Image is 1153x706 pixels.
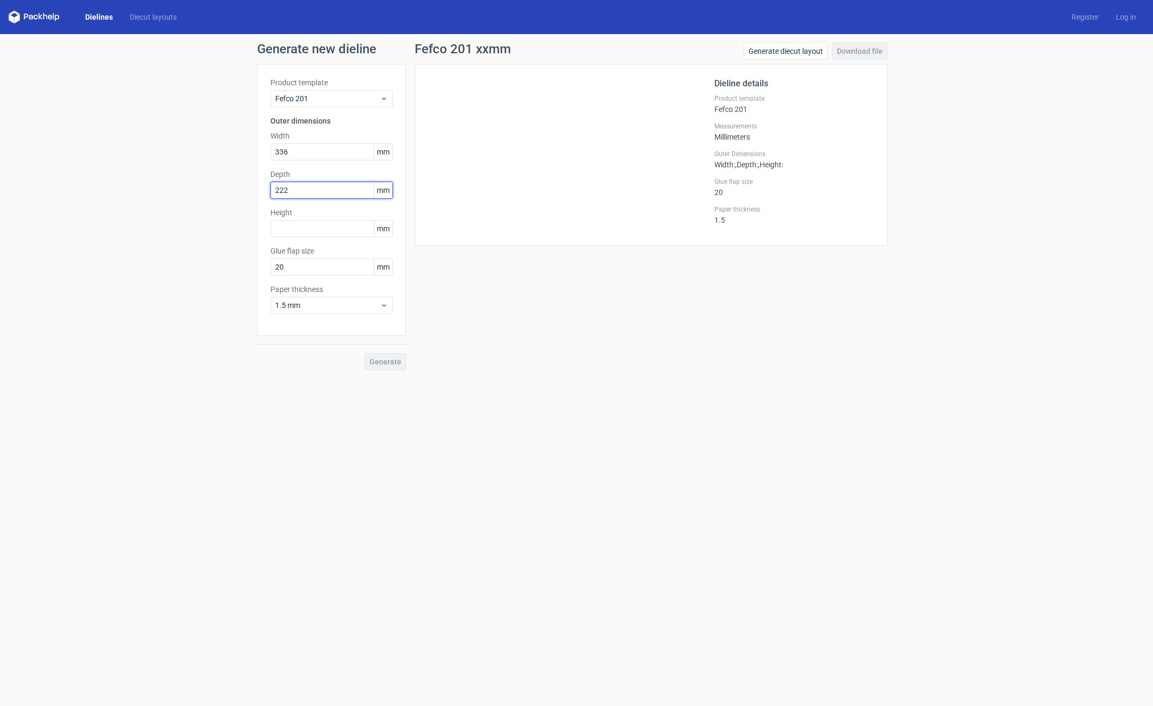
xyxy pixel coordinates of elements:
[374,144,392,160] span: mm
[257,43,896,55] h1: Generate new dieline
[374,182,392,198] span: mm
[1063,12,1107,22] a: Register
[714,177,874,197] div: 20
[275,300,380,311] span: 1.5 mm
[374,221,392,237] span: mm
[270,169,393,180] label: Depth
[1107,12,1144,22] a: Log in
[270,246,393,256] label: Glue flap size
[758,160,783,169] span: , Height :
[77,12,121,22] a: Dielines
[374,259,392,275] span: mm
[714,205,874,224] div: 1.5
[270,116,393,126] h3: Outer dimensions
[714,77,874,90] h2: Dieline details
[415,43,511,55] h1: Fefco 201 xxmm
[714,94,874,103] label: Product template
[270,77,393,88] label: Product template
[270,207,393,218] label: Height
[714,94,874,113] div: Fefco 201
[270,131,393,141] label: Width
[714,150,874,158] label: Outer Dimensions
[121,12,185,22] a: Diecut layouts
[714,160,735,169] span: Width :
[714,122,874,131] label: Measurements
[270,284,393,295] label: Paper thickness
[714,205,874,214] label: Paper thickness
[714,122,874,141] div: Millimeters
[275,93,380,104] span: Fefco 201
[744,43,828,60] a: Generate diecut layout
[714,177,874,186] label: Glue flap size
[735,160,758,169] span: , Depth :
